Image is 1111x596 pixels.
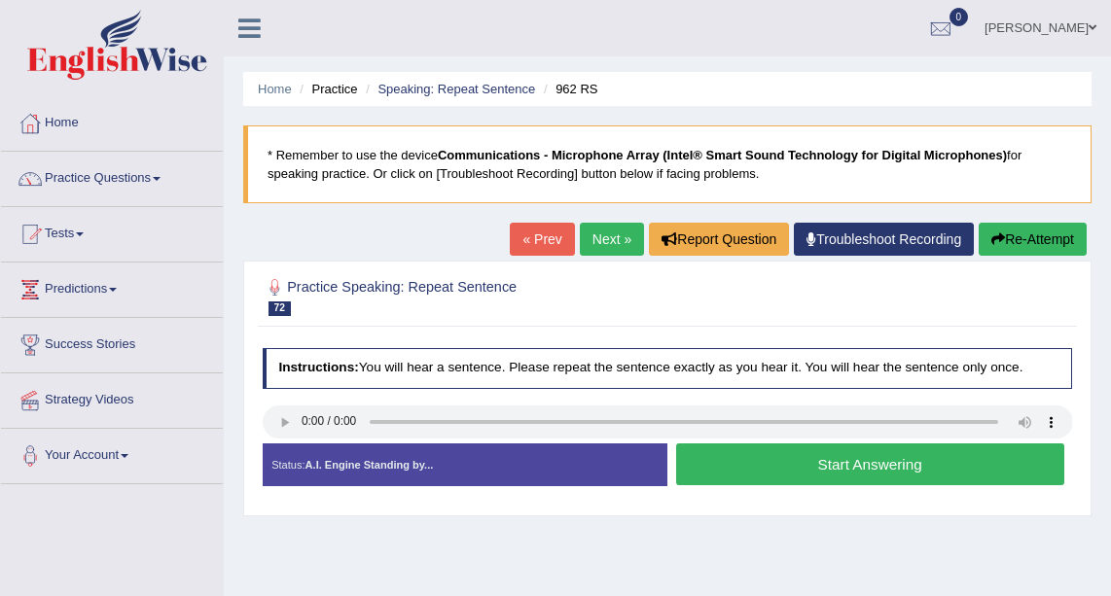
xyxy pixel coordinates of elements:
b: Communications - Microphone Array (Intel® Smart Sound Technology for Digital Microphones) [438,148,1007,162]
li: 962 RS [539,80,598,98]
a: Success Stories [1,318,223,367]
a: Your Account [1,429,223,477]
a: Tests [1,207,223,256]
a: Strategy Videos [1,373,223,422]
button: Start Answering [676,443,1064,485]
h2: Practice Speaking: Repeat Sentence [263,275,765,316]
span: 0 [950,8,969,26]
blockquote: * Remember to use the device for speaking practice. Or click on [Troubleshoot Recording] button b... [243,125,1092,203]
a: Speaking: Repeat Sentence [377,82,535,96]
span: 72 [269,301,291,316]
a: Next » [580,223,644,256]
a: Predictions [1,263,223,311]
a: « Prev [510,223,574,256]
li: Practice [295,80,357,98]
a: Troubleshoot Recording [794,223,974,256]
h4: You will hear a sentence. Please repeat the sentence exactly as you hear it. You will hear the se... [263,348,1073,389]
div: Status: [263,443,667,486]
b: Instructions: [278,360,358,374]
button: Report Question [649,223,789,256]
a: Home [258,82,292,96]
a: Home [1,96,223,145]
strong: A.I. Engine Standing by... [305,459,434,471]
a: Practice Questions [1,152,223,200]
button: Re-Attempt [979,223,1087,256]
